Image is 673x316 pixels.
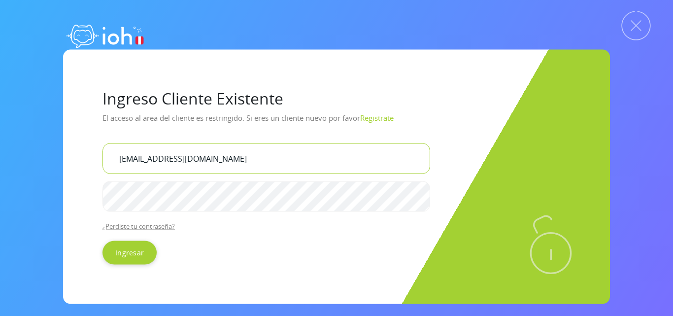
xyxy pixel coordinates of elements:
[102,221,175,230] a: ¿Perdiste tu contraseña?
[102,241,157,264] input: Ingresar
[63,15,147,54] img: logo
[360,112,394,122] a: Registrate
[102,89,571,107] h1: Ingreso Cliente Existente
[621,11,651,40] img: Cerrar
[102,143,430,174] input: Tu correo
[102,109,571,135] p: El acceso al area del cliente es restringido. Si eres un cliente nuevo por favor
